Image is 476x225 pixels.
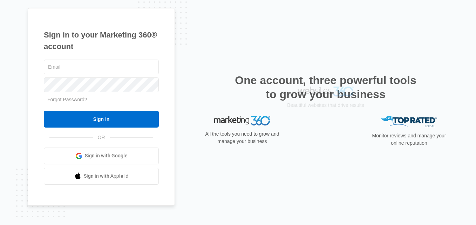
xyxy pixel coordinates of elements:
[298,116,354,126] img: Websites 360
[44,60,159,74] input: Email
[44,148,159,164] a: Sign in with Google
[203,130,281,145] p: All the tools you need to grow and manage your business
[44,168,159,185] a: Sign in with Apple Id
[286,131,365,138] p: Beautiful websites that drive results
[84,172,129,180] span: Sign in with Apple Id
[85,152,128,159] span: Sign in with Google
[44,29,159,52] h1: Sign in to your Marketing 360® account
[370,132,448,147] p: Monitor reviews and manage your online reputation
[93,134,110,141] span: OR
[381,116,437,128] img: Top Rated Local
[44,111,159,128] input: Sign In
[214,116,270,126] img: Marketing 360
[233,73,419,101] h2: One account, three powerful tools to grow your business
[47,97,87,102] a: Forgot Password?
